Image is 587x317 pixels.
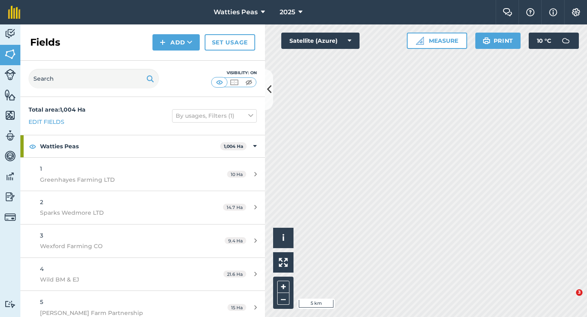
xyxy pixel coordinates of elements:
[40,135,220,157] strong: Watties Peas
[475,33,521,49] button: Print
[4,48,16,60] img: svg+xml;base64,PHN2ZyB4bWxucz0iaHR0cDovL3d3dy53My5vcmcvMjAwMC9zdmciIHdpZHRoPSI1NiIgaGVpZ2h0PSI2MC...
[273,228,293,248] button: i
[40,208,193,217] span: Sparks Wedmore LTD
[20,191,265,224] a: 2Sparks Wedmore LTD14.7 Ha
[40,232,43,239] span: 3
[214,7,258,17] span: Watties Peas
[4,28,16,40] img: svg+xml;base64,PD94bWwgdmVyc2lvbj0iMS4wIiBlbmNvZGluZz0idXRmLTgiPz4KPCEtLSBHZW5lcmF0b3I6IEFkb2JlIE...
[4,211,16,223] img: svg+xml;base64,PD94bWwgdmVyc2lvbj0iMS4wIiBlbmNvZGluZz0idXRmLTgiPz4KPCEtLSBHZW5lcmF0b3I6IEFkb2JlIE...
[172,109,257,122] button: By usages, Filters (1)
[525,8,535,16] img: A question mark icon
[146,74,154,84] img: svg+xml;base64,PHN2ZyB4bWxucz0iaHR0cDovL3d3dy53My5vcmcvMjAwMC9zdmciIHdpZHRoPSIxOSIgaGVpZ2h0PSIyNC...
[279,258,288,267] img: Four arrows, one pointing top left, one top right, one bottom right and the last bottom left
[4,69,16,80] img: svg+xml;base64,PD94bWwgdmVyc2lvbj0iMS4wIiBlbmNvZGluZz0idXRmLTgiPz4KPCEtLSBHZW5lcmF0b3I6IEFkb2JlIE...
[40,175,193,184] span: Greenhayes Farming LTD
[4,300,16,308] img: svg+xml;base64,PD94bWwgdmVyc2lvbj0iMS4wIiBlbmNvZGluZz0idXRmLTgiPz4KPCEtLSBHZW5lcmF0b3I6IEFkb2JlIE...
[152,34,200,51] button: Add
[40,265,44,273] span: 4
[529,33,579,49] button: 10 °C
[503,8,512,16] img: Two speech bubbles overlapping with the left bubble in the forefront
[8,6,20,19] img: fieldmargin Logo
[4,170,16,183] img: svg+xml;base64,PD94bWwgdmVyc2lvbj0iMS4wIiBlbmNvZGluZz0idXRmLTgiPz4KPCEtLSBHZW5lcmF0b3I6IEFkb2JlIE...
[211,70,257,76] div: Visibility: On
[224,143,243,149] strong: 1,004 Ha
[29,117,64,126] a: Edit fields
[29,106,86,113] strong: Total area : 1,004 Ha
[576,289,583,296] span: 3
[407,33,467,49] button: Measure
[559,289,579,309] iframe: Intercom live chat
[227,304,246,311] span: 15 Ha
[20,135,265,157] div: Watties Peas1,004 Ha
[549,7,557,17] img: svg+xml;base64,PHN2ZyB4bWxucz0iaHR0cDovL3d3dy53My5vcmcvMjAwMC9zdmciIHdpZHRoPSIxNyIgaGVpZ2h0PSIxNy...
[277,281,289,293] button: +
[40,198,43,206] span: 2
[29,69,159,88] input: Search
[4,109,16,121] img: svg+xml;base64,PHN2ZyB4bWxucz0iaHR0cDovL3d3dy53My5vcmcvMjAwMC9zdmciIHdpZHRoPSI1NiIgaGVpZ2h0PSI2MC...
[40,275,193,284] span: Wild BM & EJ
[4,191,16,203] img: svg+xml;base64,PD94bWwgdmVyc2lvbj0iMS4wIiBlbmNvZGluZz0idXRmLTgiPz4KPCEtLSBHZW5lcmF0b3I6IEFkb2JlIE...
[223,271,246,277] span: 21.6 Ha
[20,258,265,291] a: 4Wild BM & EJ21.6 Ha
[227,171,246,178] span: 10 Ha
[416,37,424,45] img: Ruler icon
[40,298,43,306] span: 5
[571,8,581,16] img: A cog icon
[281,33,360,49] button: Satellite (Azure)
[225,237,246,244] span: 9.4 Ha
[30,36,60,49] h2: Fields
[282,233,285,243] span: i
[277,293,289,305] button: –
[229,78,239,86] img: svg+xml;base64,PHN2ZyB4bWxucz0iaHR0cDovL3d3dy53My5vcmcvMjAwMC9zdmciIHdpZHRoPSI1MCIgaGVpZ2h0PSI0MC...
[483,36,490,46] img: svg+xml;base64,PHN2ZyB4bWxucz0iaHR0cDovL3d3dy53My5vcmcvMjAwMC9zdmciIHdpZHRoPSIxOSIgaGVpZ2h0PSIyNC...
[537,33,551,49] span: 10 ° C
[40,242,193,251] span: Wexford Farming CO
[558,33,574,49] img: svg+xml;base64,PD94bWwgdmVyc2lvbj0iMS4wIiBlbmNvZGluZz0idXRmLTgiPz4KPCEtLSBHZW5lcmF0b3I6IEFkb2JlIE...
[4,150,16,162] img: svg+xml;base64,PD94bWwgdmVyc2lvbj0iMS4wIiBlbmNvZGluZz0idXRmLTgiPz4KPCEtLSBHZW5lcmF0b3I6IEFkb2JlIE...
[29,141,36,151] img: svg+xml;base64,PHN2ZyB4bWxucz0iaHR0cDovL3d3dy53My5vcmcvMjAwMC9zdmciIHdpZHRoPSIxOCIgaGVpZ2h0PSIyNC...
[4,89,16,101] img: svg+xml;base64,PHN2ZyB4bWxucz0iaHR0cDovL3d3dy53My5vcmcvMjAwMC9zdmciIHdpZHRoPSI1NiIgaGVpZ2h0PSI2MC...
[20,158,265,191] a: 1Greenhayes Farming LTD10 Ha
[160,37,166,47] img: svg+xml;base64,PHN2ZyB4bWxucz0iaHR0cDovL3d3dy53My5vcmcvMjAwMC9zdmciIHdpZHRoPSIxNCIgaGVpZ2h0PSIyNC...
[20,225,265,258] a: 3Wexford Farming CO9.4 Ha
[280,7,295,17] span: 2025
[4,130,16,142] img: svg+xml;base64,PD94bWwgdmVyc2lvbj0iMS4wIiBlbmNvZGluZz0idXRmLTgiPz4KPCEtLSBHZW5lcmF0b3I6IEFkb2JlIE...
[40,165,42,172] span: 1
[205,34,255,51] a: Set usage
[244,78,254,86] img: svg+xml;base64,PHN2ZyB4bWxucz0iaHR0cDovL3d3dy53My5vcmcvMjAwMC9zdmciIHdpZHRoPSI1MCIgaGVpZ2h0PSI0MC...
[223,204,246,211] span: 14.7 Ha
[214,78,225,86] img: svg+xml;base64,PHN2ZyB4bWxucz0iaHR0cDovL3d3dy53My5vcmcvMjAwMC9zdmciIHdpZHRoPSI1MCIgaGVpZ2h0PSI0MC...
